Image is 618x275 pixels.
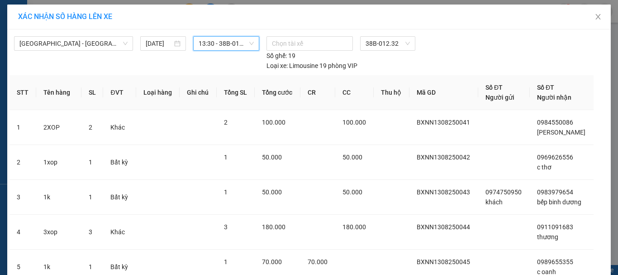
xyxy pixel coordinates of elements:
span: BXNN1308250043 [417,188,470,196]
span: thương [537,233,558,241]
th: Thu hộ [374,75,409,110]
span: BXNN1308250041 [417,119,470,126]
th: CC [335,75,374,110]
span: close [594,13,602,20]
span: 100.000 [342,119,366,126]
li: Số [GEOGRAPHIC_DATA][PERSON_NAME], P. [GEOGRAPHIC_DATA] [85,22,378,34]
td: Bất kỳ [103,145,136,180]
span: 50.000 [262,154,282,161]
span: BXNN1308250044 [417,223,470,231]
span: Số ĐT [537,84,554,91]
div: 19 [266,51,295,61]
span: [PERSON_NAME] [537,129,585,136]
span: 100.000 [262,119,285,126]
th: SL [81,75,104,110]
span: Người nhận [537,94,571,101]
th: Tên hàng [36,75,81,110]
span: 50.000 [342,188,362,196]
td: 4 [10,215,36,250]
span: 180.000 [262,223,285,231]
td: 2 [10,145,36,180]
th: ĐVT [103,75,136,110]
span: Người gửi [485,94,514,101]
span: 0969626556 [537,154,573,161]
span: 0974750950 [485,188,522,196]
span: bếp binh dương [537,198,581,206]
td: 1xop [36,145,81,180]
span: 70.000 [308,258,328,265]
td: Khác [103,215,136,250]
b: GỬI : Bến Xe Nước Ngầm [11,66,153,81]
td: 1 [10,110,36,145]
span: 0911091683 [537,223,573,231]
span: 50.000 [262,188,282,196]
span: Số ghế: [266,51,287,61]
span: 1 [224,154,228,161]
span: 3 [89,228,92,236]
span: Loại xe: [266,61,288,71]
span: BXNN1308250042 [417,154,470,161]
th: CR [300,75,335,110]
span: 0983979654 [537,188,573,196]
td: 3 [10,180,36,215]
button: Close [585,5,611,30]
li: Hotline: 0981127575, 0981347575, 19009067 [85,34,378,45]
td: Bất kỳ [103,180,136,215]
span: BXNN1308250045 [417,258,470,265]
input: 13/08/2025 [146,39,172,48]
span: 180.000 [342,223,366,231]
span: 2 [224,119,228,126]
span: 0984550086 [537,119,573,126]
span: Hà Nội - Hà Tĩnh [19,37,128,50]
span: XÁC NHẬN SỐ HÀNG LÊN XE [18,12,112,21]
span: 38B-012.32 [366,37,410,50]
img: logo.jpg [11,11,57,57]
th: STT [10,75,36,110]
span: 13:30 - 38B-012.32 [199,37,254,50]
th: Mã GD [409,75,479,110]
td: Khác [103,110,136,145]
span: c thơ [537,164,551,171]
span: 1 [224,258,228,265]
div: Limousine 19 phòng VIP [266,61,357,71]
th: Ghi chú [180,75,216,110]
span: 0989655355 [537,258,573,265]
th: Tổng SL [217,75,255,110]
span: 1 [89,193,92,201]
span: 1 [224,188,228,196]
td: 3xop [36,215,81,250]
span: 1 [89,159,92,166]
td: 1k [36,180,81,215]
span: khách [485,198,503,206]
span: 2 [89,124,92,131]
span: 1 [89,263,92,270]
td: 2XOP [36,110,81,145]
span: 70.000 [262,258,282,265]
span: Số ĐT [485,84,503,91]
span: 50.000 [342,154,362,161]
th: Tổng cước [255,75,300,110]
span: 3 [224,223,228,231]
th: Loại hàng [136,75,180,110]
